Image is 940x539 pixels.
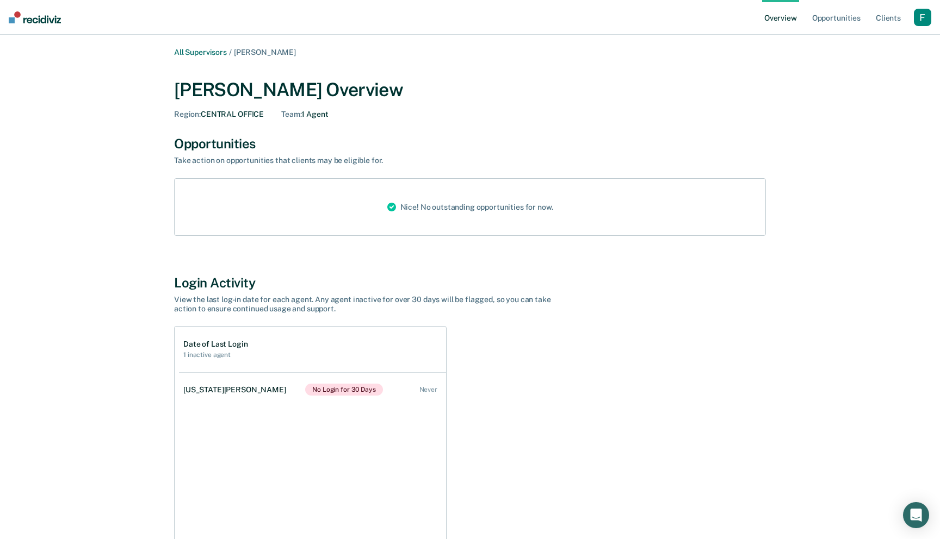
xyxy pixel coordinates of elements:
[227,48,234,57] span: /
[174,79,766,101] div: [PERSON_NAME] Overview
[419,386,437,393] div: Never
[234,48,296,57] span: [PERSON_NAME]
[179,373,446,406] a: [US_STATE][PERSON_NAME]No Login for 30 Days Never
[379,179,562,235] div: Nice! No outstanding opportunities for now.
[174,136,766,152] div: Opportunities
[903,502,929,528] div: Open Intercom Messenger
[305,384,383,396] span: No Login for 30 Days
[183,340,248,349] h1: Date of Last Login
[174,48,227,57] a: All Supervisors
[9,11,61,23] img: Recidiviz
[281,110,301,118] span: Team :
[174,110,264,119] div: CENTRAL OFFICE
[174,156,555,165] div: Take action on opportunities that clients may be eligible for.
[183,351,248,359] h2: 1 inactive agent
[281,110,328,119] div: 1 Agent
[174,295,555,314] div: View the last log-in date for each agent. Any agent inactive for over 30 days will be flagged, so...
[174,275,766,291] div: Login Activity
[183,385,290,394] div: [US_STATE][PERSON_NAME]
[174,110,201,118] span: Region :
